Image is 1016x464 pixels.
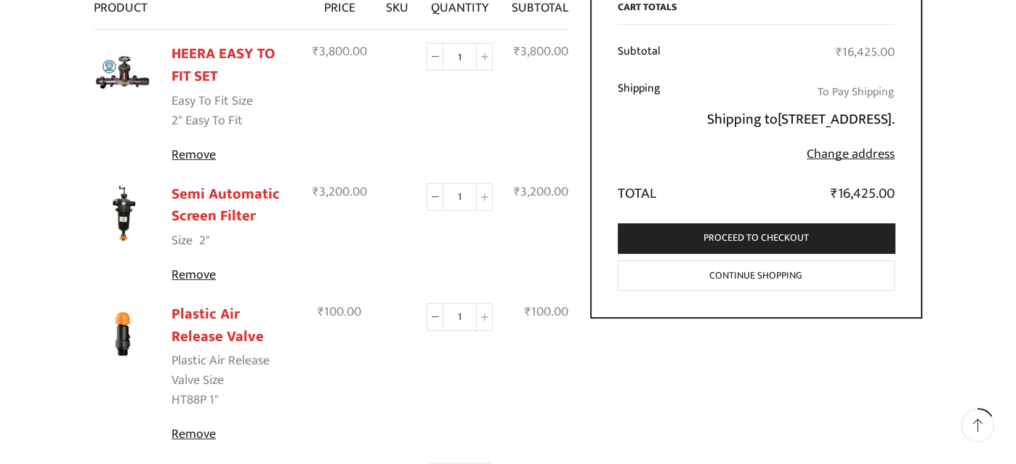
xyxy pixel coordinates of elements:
[618,1,895,25] h2: Cart totals
[172,391,219,410] p: HT88P 1"
[172,41,275,89] a: HEERA EASY TO FIT SET
[818,81,895,103] label: To Pay Shipping
[831,182,838,206] span: ₹
[94,45,152,103] img: Heera Easy To Fit Set
[525,301,531,323] span: ₹
[172,425,293,444] a: Remove
[443,43,476,71] input: Product quantity
[443,303,476,331] input: Product quantity
[836,41,842,63] span: ₹
[514,41,520,63] span: ₹
[618,174,675,205] th: Total
[618,72,675,174] th: Shipping
[684,108,895,131] p: Shipping to .
[618,223,895,253] a: Proceed to checkout
[172,92,253,111] dt: Easy To Fit Size
[514,181,568,203] bdi: 3,200.00
[831,182,895,206] bdi: 16,425.00
[172,265,293,285] a: Remove
[318,301,324,323] span: ₹
[313,181,367,203] bdi: 3,200.00
[172,145,293,165] a: Remove
[514,181,520,203] span: ₹
[514,41,568,63] bdi: 3,800.00
[525,301,568,323] bdi: 100.00
[313,41,367,63] bdi: 3,800.00
[807,143,895,165] a: Change address
[172,302,264,349] a: Plastic Air Release Valve
[778,107,892,132] strong: [STREET_ADDRESS]
[443,183,476,211] input: Product quantity
[172,351,289,391] dt: Plastic Air Release Valve Size
[618,35,675,72] th: Subtotal
[199,232,210,251] p: 2"
[172,182,280,229] a: Semi Automatic Screen Filter
[172,112,243,131] p: 2" Easy To Fit
[618,260,895,292] a: Continue shopping
[313,181,319,203] span: ₹
[836,41,895,63] bdi: 16,425.00
[313,41,319,63] span: ₹
[172,231,193,251] dt: Size
[94,184,152,242] img: Semi Automatic Screen Filter
[318,301,361,323] bdi: 100.00
[94,305,152,363] img: Plastic Air Release Valve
